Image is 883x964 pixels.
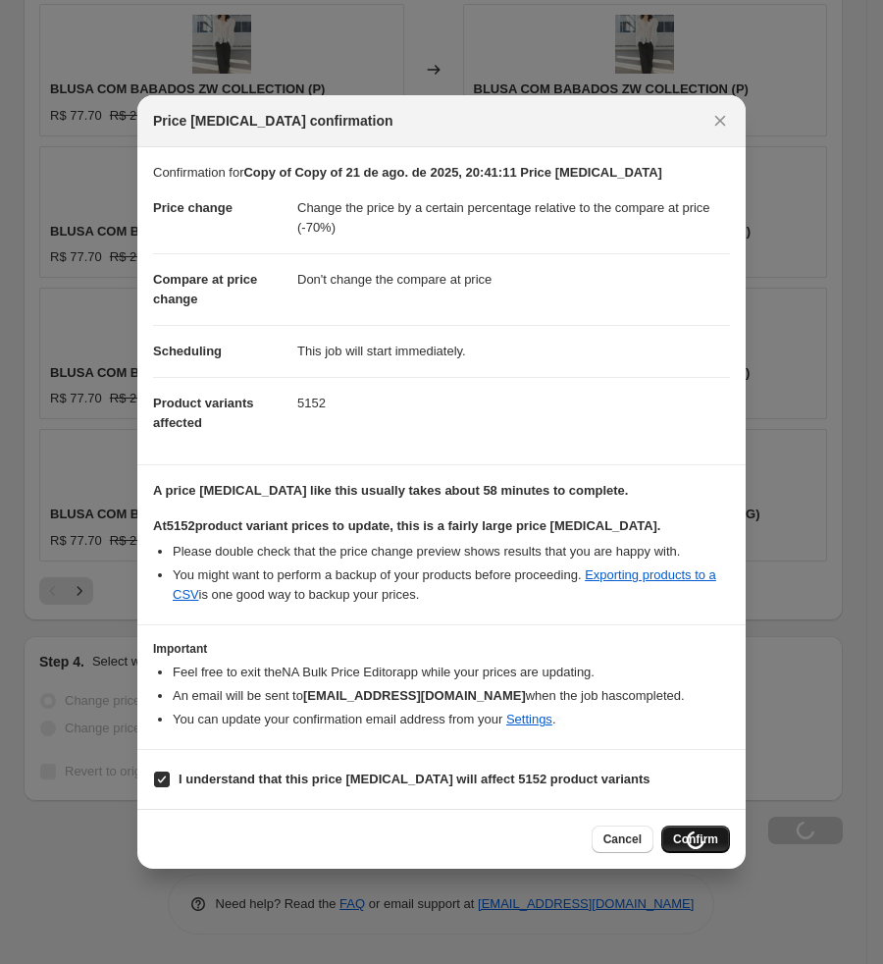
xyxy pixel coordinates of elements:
li: Please double check that the price change preview shows results that you are happy with. [173,542,730,562]
button: Close [706,107,734,134]
dd: Change the price by a certain percentage relative to the compare at price (-70%) [297,183,730,253]
span: Scheduling [153,344,222,358]
li: An email will be sent to when the job has completed . [173,686,730,706]
span: Compare at price change [153,272,257,306]
span: Price change [153,200,233,215]
p: Confirmation for [153,163,730,183]
dd: 5152 [297,377,730,429]
a: Settings [506,712,552,726]
li: Feel free to exit the NA Bulk Price Editor app while your prices are updating. [173,663,730,682]
dd: This job will start immediately. [297,325,730,377]
span: Product variants affected [153,396,254,430]
dd: Don't change the compare at price [297,253,730,305]
li: You can update your confirmation email address from your . [173,710,730,729]
h3: Important [153,641,730,657]
b: Copy of Copy of 21 de ago. de 2025, 20:41:11 Price [MEDICAL_DATA] [243,165,661,180]
a: Exporting products to a CSV [173,567,716,602]
button: Cancel [592,826,653,853]
b: I understand that this price [MEDICAL_DATA] will affect 5152 product variants [179,772,650,786]
b: At 5152 product variant prices to update, this is a fairly large price [MEDICAL_DATA]. [153,518,660,533]
b: A price [MEDICAL_DATA] like this usually takes about 58 minutes to complete. [153,483,628,498]
span: Price [MEDICAL_DATA] confirmation [153,111,393,131]
span: Cancel [603,831,642,847]
li: You might want to perform a backup of your products before proceeding. is one good way to backup ... [173,565,730,605]
b: [EMAIL_ADDRESS][DOMAIN_NAME] [303,688,526,703]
